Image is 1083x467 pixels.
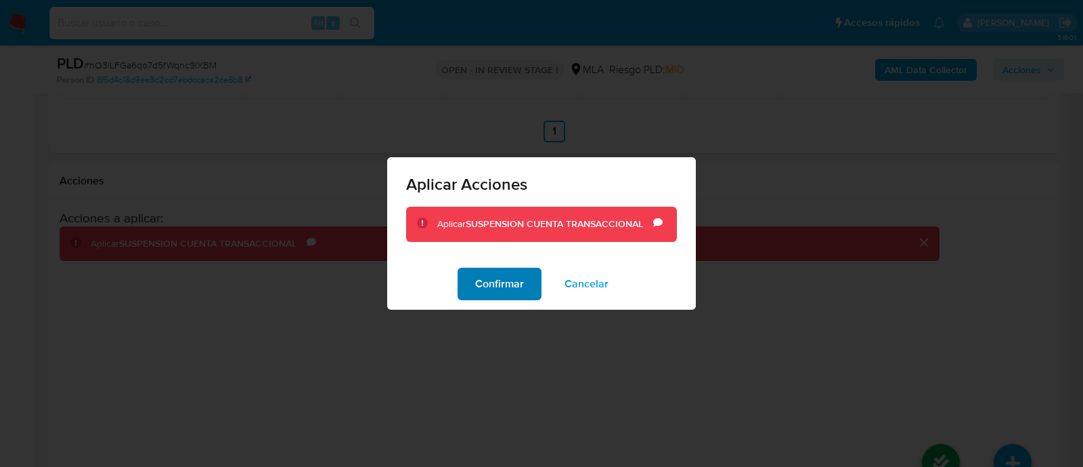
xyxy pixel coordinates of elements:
button: Confirmar [458,268,541,300]
button: Cancelar [547,268,626,300]
b: SUSPENSION CUENTA TRANSACCIONAL [466,217,643,230]
span: Aplicar Acciones [406,176,677,192]
span: Cancelar [565,269,609,299]
div: Aplicar [437,218,653,231]
span: Confirmar [475,269,524,299]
